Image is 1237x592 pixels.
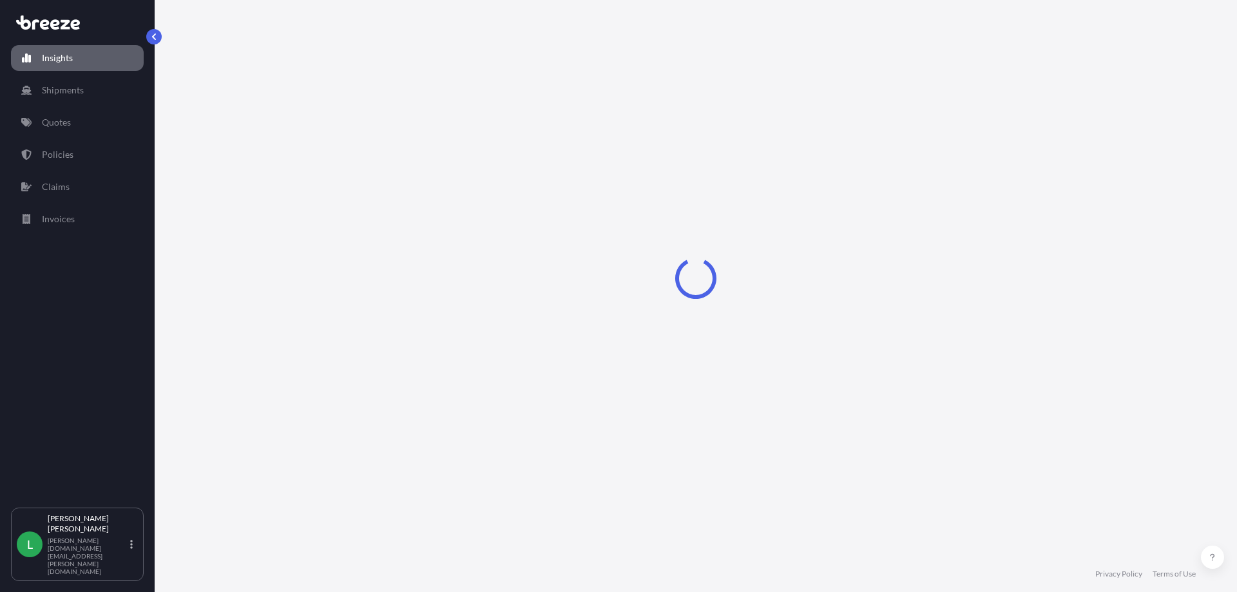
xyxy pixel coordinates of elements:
[27,538,33,551] span: L
[11,110,144,135] a: Quotes
[42,148,73,161] p: Policies
[42,52,73,64] p: Insights
[42,213,75,225] p: Invoices
[11,206,144,232] a: Invoices
[11,174,144,200] a: Claims
[42,84,84,97] p: Shipments
[42,116,71,129] p: Quotes
[48,513,128,534] p: [PERSON_NAME] [PERSON_NAME]
[11,142,144,167] a: Policies
[11,77,144,103] a: Shipments
[1153,569,1196,579] a: Terms of Use
[1095,569,1142,579] a: Privacy Policy
[42,180,70,193] p: Claims
[11,45,144,71] a: Insights
[48,537,128,575] p: [PERSON_NAME][DOMAIN_NAME][EMAIL_ADDRESS][PERSON_NAME][DOMAIN_NAME]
